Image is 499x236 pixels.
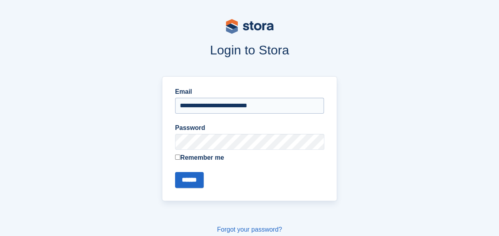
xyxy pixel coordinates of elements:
input: Remember me [175,155,180,160]
a: Forgot your password? [217,226,282,233]
label: Email [175,87,324,97]
label: Password [175,123,324,133]
h1: Login to Stora [33,43,466,57]
img: stora-logo-53a41332b3708ae10de48c4981b4e9114cc0af31d8433b30ea865607fb682f29.svg [226,19,274,34]
label: Remember me [175,153,324,162]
